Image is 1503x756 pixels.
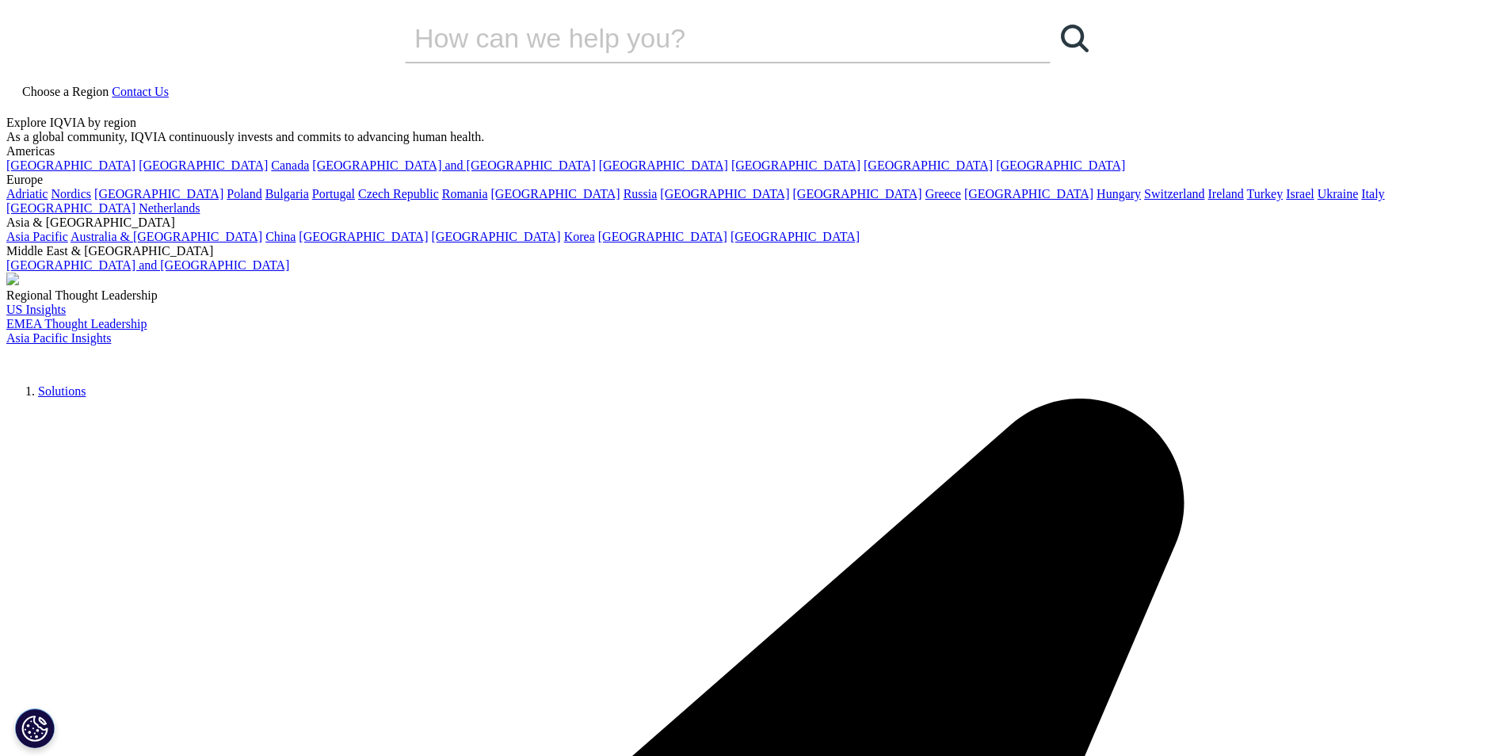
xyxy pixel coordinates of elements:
input: Search [405,14,1005,62]
a: EMEA Thought Leadership [6,317,147,330]
a: Italy [1361,187,1384,200]
a: Asia Pacific [6,230,68,243]
a: [GEOGRAPHIC_DATA] [660,187,789,200]
a: [GEOGRAPHIC_DATA] [299,230,428,243]
a: [GEOGRAPHIC_DATA] [6,201,135,215]
a: Search [1051,14,1098,62]
a: Poland [227,187,261,200]
a: Turkey [1247,187,1284,200]
div: Middle East & [GEOGRAPHIC_DATA] [6,244,1497,258]
div: Regional Thought Leadership [6,288,1497,303]
a: Czech Republic [358,187,439,200]
a: Portugal [312,187,355,200]
a: US Insights [6,303,66,316]
a: China [265,230,296,243]
a: Solutions [38,384,86,398]
img: 2093_analyzing-data-using-big-screen-display-and-laptop.png [6,273,19,285]
a: [GEOGRAPHIC_DATA] and [GEOGRAPHIC_DATA] [312,158,595,172]
div: Europe [6,173,1497,187]
a: [GEOGRAPHIC_DATA] [491,187,620,200]
div: As a global community, IQVIA continuously invests and commits to advancing human health. [6,130,1497,144]
svg: Search [1061,25,1089,52]
a: [GEOGRAPHIC_DATA] [964,187,1093,200]
a: Hungary [1097,187,1141,200]
div: Explore IQVIA by region [6,116,1497,130]
a: [GEOGRAPHIC_DATA] [94,187,223,200]
a: Canada [271,158,309,172]
div: Asia & [GEOGRAPHIC_DATA] [6,216,1497,230]
a: [GEOGRAPHIC_DATA] and [GEOGRAPHIC_DATA] [6,258,289,272]
button: Cookies Settings [15,708,55,748]
a: Greece [925,187,961,200]
a: [GEOGRAPHIC_DATA] [996,158,1125,172]
div: Americas [6,144,1497,158]
a: Contact Us [112,85,169,98]
a: Israel [1286,187,1314,200]
a: Russia [624,187,658,200]
a: Bulgaria [265,187,309,200]
span: Choose a Region [22,85,109,98]
a: Adriatic [6,187,48,200]
a: [GEOGRAPHIC_DATA] [864,158,993,172]
a: [GEOGRAPHIC_DATA] [731,230,860,243]
a: Nordics [51,187,91,200]
a: [GEOGRAPHIC_DATA] [731,158,860,172]
a: [GEOGRAPHIC_DATA] [793,187,922,200]
a: Ukraine [1318,187,1359,200]
a: Switzerland [1144,187,1204,200]
img: IQVIA Healthcare Information Technology and Pharma Clinical Research Company [6,346,133,368]
a: [GEOGRAPHIC_DATA] [432,230,561,243]
a: [GEOGRAPHIC_DATA] [139,158,268,172]
a: [GEOGRAPHIC_DATA] [6,158,135,172]
a: Ireland [1208,187,1244,200]
a: Netherlands [139,201,200,215]
a: Korea [564,230,595,243]
a: Asia Pacific Insights [6,331,111,345]
a: [GEOGRAPHIC_DATA] [598,230,727,243]
a: Romania [442,187,488,200]
a: [GEOGRAPHIC_DATA] [599,158,728,172]
a: Australia & [GEOGRAPHIC_DATA] [71,230,262,243]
